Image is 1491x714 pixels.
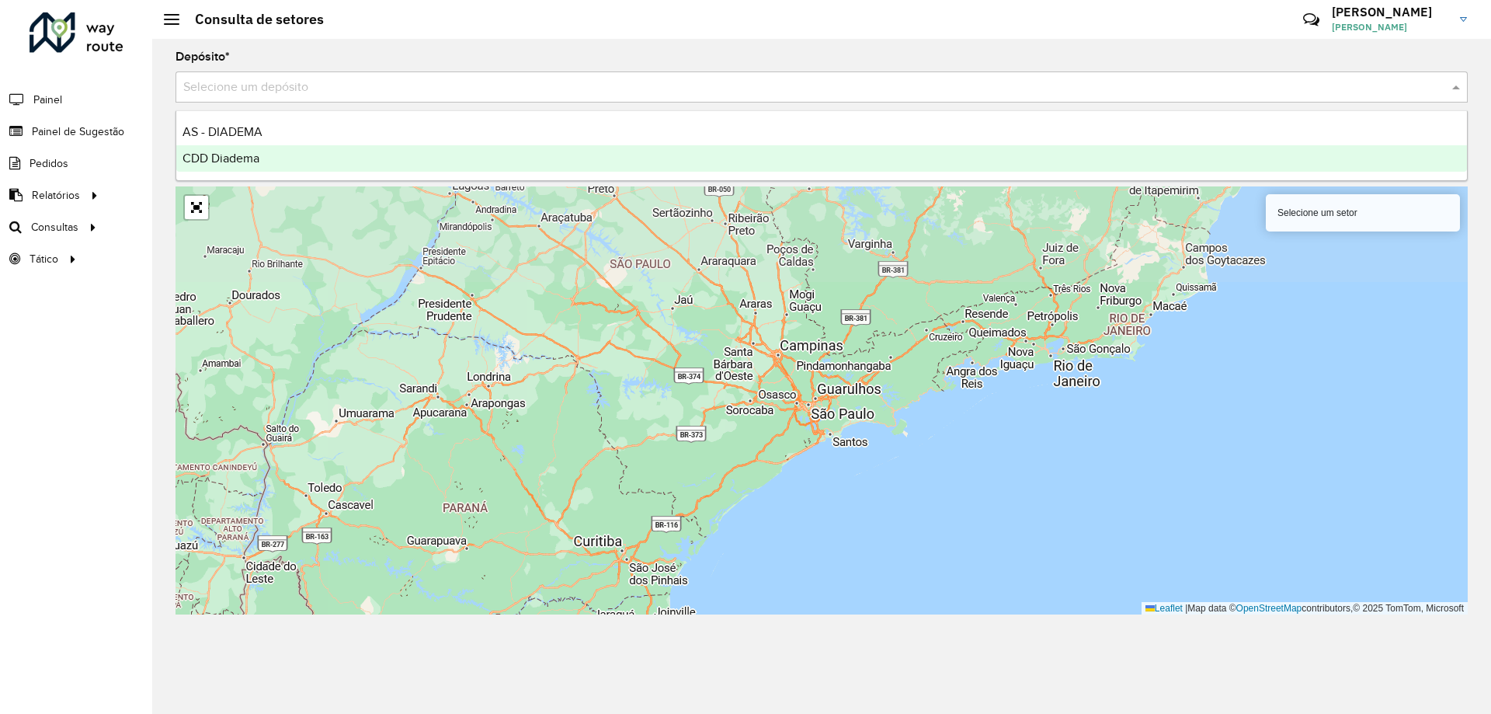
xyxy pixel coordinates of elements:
span: Relatórios [32,187,80,204]
span: CDD Diadema [182,152,259,165]
span: Consultas [31,219,78,235]
label: Depósito [176,47,230,66]
ng-dropdown-panel: Options list [176,110,1468,181]
span: Painel [33,92,62,108]
a: OpenStreetMap [1236,603,1302,614]
h2: Consulta de setores [179,11,324,28]
span: Pedidos [30,155,68,172]
span: Painel de Sugestão [32,124,124,140]
a: Leaflet [1145,603,1183,614]
span: AS - DIADEMA [182,125,262,138]
div: Map data © contributors,© 2025 TomTom, Microsoft [1142,602,1468,615]
h3: [PERSON_NAME] [1332,5,1448,19]
a: Abrir mapa em tela cheia [185,196,208,219]
div: Selecione um setor [1266,194,1460,232]
span: Tático [30,251,58,267]
a: Contato Rápido [1295,3,1328,37]
span: | [1185,603,1187,614]
span: [PERSON_NAME] [1332,20,1448,34]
